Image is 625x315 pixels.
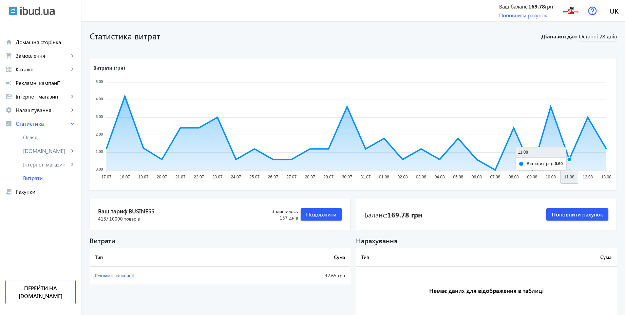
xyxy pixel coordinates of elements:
span: Рекламні кампанії [16,80,76,86]
tspan: 20.07 [157,175,167,180]
mat-icon: storefront [5,93,12,100]
mat-icon: keyboard_arrow_right [69,52,76,59]
a: Перейти на [DOMAIN_NAME] [5,280,76,304]
button: Поповнити рахунок [546,208,608,221]
tspan: 08.08 [509,175,519,180]
tspan: 11.08 [564,175,574,180]
span: Домашня сторінка [16,39,76,46]
span: Поповнити рахунок [552,211,603,218]
img: 2423561dc24e31080c8467865427797-f89b8d8d90.jpg [563,3,579,18]
div: Витрати [90,236,351,245]
mat-icon: keyboard_arrow_right [69,66,76,73]
mat-icon: keyboard_arrow_right [69,120,76,127]
text: Витрати (грн) [93,65,125,71]
div: 157 днів [253,208,298,221]
th: Сума [250,248,351,267]
tspan: 21.07 [175,175,186,180]
tspan: 0.00 [96,167,103,171]
span: Подовжити [306,211,337,218]
span: Інтернет-магазин [16,93,69,100]
img: help.svg [588,6,597,15]
span: Статистика [16,120,69,127]
span: Рахунки [16,188,76,195]
span: Інтернет-магазин [23,161,69,168]
img: ibud_text.svg [20,6,55,15]
mat-icon: analytics [5,120,12,127]
tspan: 27.07 [286,175,297,180]
mat-icon: campaign [5,80,12,86]
tspan: 06.08 [472,175,482,180]
span: Залишилось [253,208,298,215]
mat-icon: receipt_long [5,188,12,195]
h3: Немає даних для відображення в таблиці [356,267,617,315]
mat-icon: grid_view [5,66,12,73]
tspan: 19.07 [138,175,149,180]
tspan: 31.07 [360,175,371,180]
mat-icon: shopping_cart [5,52,12,59]
tspan: 5.00 [96,80,103,84]
th: Тип [90,248,250,267]
tspan: 3.00 [96,115,103,119]
tspan: 02.08 [398,175,408,180]
span: Рекламні кампанії [95,272,134,279]
mat-icon: keyboard_arrow_right [69,161,76,168]
mat-icon: keyboard_arrow_right [69,107,76,113]
tspan: 17.07 [101,175,111,180]
b: Діапазон дат: [540,33,577,40]
div: Ваш баланс: грн [499,3,553,10]
span: [DOMAIN_NAME] [23,147,69,154]
tspan: 07.08 [490,175,500,180]
tspan: 1.00 [96,150,103,154]
tspan: 22.07 [194,175,204,180]
span: Огляд [23,134,76,141]
th: Сума [475,248,617,267]
span: Налаштування [16,107,69,113]
span: uk [610,6,619,15]
span: Ваш тариф: [98,207,253,215]
span: Останні 28 днів [579,33,617,42]
tspan: 23.07 [212,175,223,180]
span: Витрати [23,175,76,181]
tspan: 03.08 [416,175,426,180]
tspan: 26.07 [268,175,278,180]
tspan: 24.07 [231,175,241,180]
div: Нарахування [356,236,617,245]
button: Подовжити [301,208,342,221]
tspan: 2.00 [96,132,103,136]
tspan: 4.00 [96,97,103,101]
tspan: 18.07 [120,175,130,180]
tspan: 01.08 [379,175,389,180]
tspan: 09.08 [527,175,537,180]
span: / 10000 товарів [106,215,140,222]
tspan: 13.08 [601,175,611,180]
span: Каталог [16,66,69,73]
tspan: 10.08 [546,175,556,180]
mat-icon: settings [5,107,12,113]
b: 169.78 [528,3,545,10]
span: Замовлення [16,52,69,59]
tspan: 25.07 [249,175,260,180]
td: 42.65 грн [250,267,351,284]
tspan: 05.08 [453,175,463,180]
h1: Статистика витрат [90,30,537,42]
tspan: 29.07 [323,175,334,180]
tspan: 30.07 [342,175,352,180]
b: 169.78 грн [387,210,422,219]
mat-icon: home [5,39,12,46]
tspan: 28.07 [305,175,315,180]
mat-icon: keyboard_arrow_right [69,147,76,154]
mat-icon: keyboard_arrow_right [69,93,76,100]
th: Тип [356,248,475,267]
a: Поповнити рахунок [499,12,547,19]
span: Business [129,207,154,215]
div: Баланс: [364,210,422,219]
tspan: 12.08 [583,175,593,180]
img: ibud.svg [8,6,17,15]
tspan: 04.08 [435,175,445,180]
span: 413 [98,215,140,222]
